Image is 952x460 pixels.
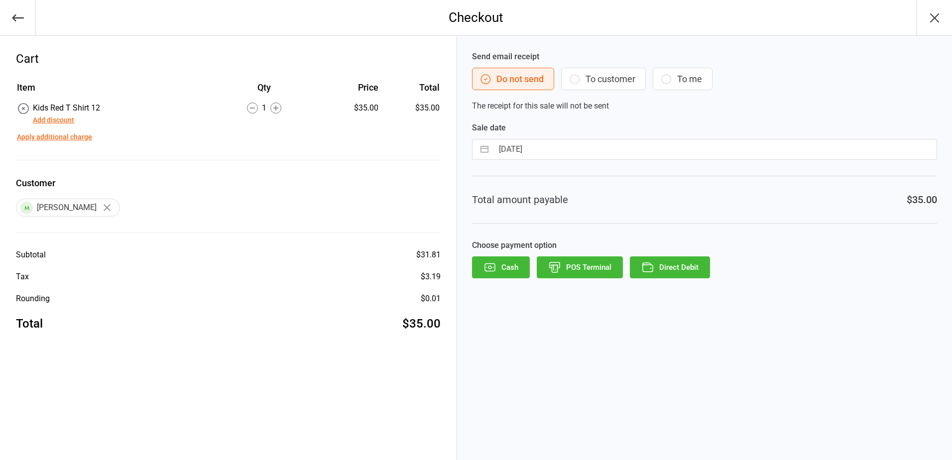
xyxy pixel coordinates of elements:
div: 1 [212,102,317,114]
div: $35.00 [402,315,441,333]
div: Total amount payable [472,192,568,207]
div: $31.81 [416,249,441,261]
td: $35.00 [382,102,439,126]
button: Cash [472,256,530,278]
button: Apply additional charge [17,132,92,142]
button: POS Terminal [537,256,623,278]
button: To customer [561,68,646,90]
label: Customer [16,176,441,190]
th: Total [382,81,439,101]
button: Add discount [33,115,74,125]
div: [PERSON_NAME] [16,199,120,217]
button: Do not send [472,68,554,90]
div: $0.01 [421,293,441,305]
div: The receipt for this sale will not be sent [472,51,937,112]
label: Send email receipt [472,51,937,63]
div: $35.00 [318,102,378,114]
button: Direct Debit [630,256,710,278]
th: Item [17,81,211,101]
div: Price [318,81,378,94]
div: Total [16,315,43,333]
label: Sale date [472,122,937,134]
div: $35.00 [907,192,937,207]
div: Rounding [16,293,50,305]
div: Tax [16,271,29,283]
div: Cart [16,50,441,68]
th: Qty [212,81,317,101]
div: Subtotal [16,249,46,261]
label: Choose payment option [472,239,937,251]
button: To me [653,68,713,90]
div: $3.19 [421,271,441,283]
span: Kids Red T Shirt 12 [33,103,100,113]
